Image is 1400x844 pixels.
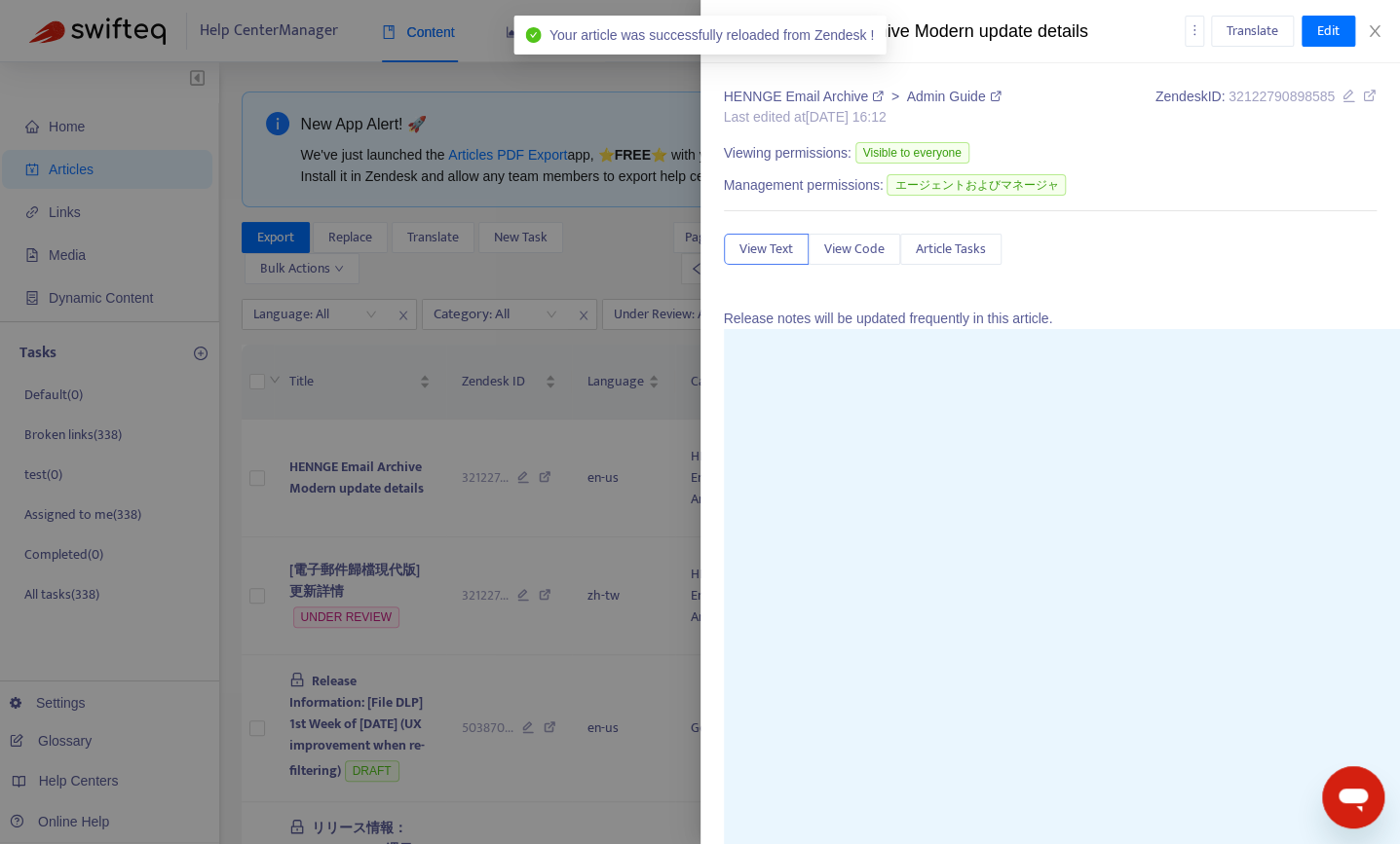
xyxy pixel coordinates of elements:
span: Edit [1317,20,1340,42]
a: Admin Guide [906,89,1001,104]
button: more [1185,16,1204,47]
span: View Text [739,239,793,260]
button: Close [1361,22,1388,41]
a: HENNGE Email Archive [724,89,888,104]
div: Zendesk ID: [1155,87,1377,128]
span: Release notes will be updated frequently in this article. [724,311,1053,326]
div: Last edited at [DATE] 16:12 [724,107,1002,128]
iframe: メッセージングウィンドウを開くボタン [1322,766,1384,828]
span: Your article was successfully reloaded from Zendesk ! [549,27,874,43]
span: View Code [824,239,885,260]
div: > [724,87,1002,107]
span: エージェントおよびマネージャ [887,174,1066,196]
span: 32122790898585 [1229,89,1335,104]
span: Visible to everyone [855,142,969,164]
span: close [1367,23,1382,39]
span: Translate [1227,20,1278,42]
button: Edit [1302,16,1355,47]
span: Management permissions: [724,175,884,196]
button: Translate [1211,16,1294,47]
span: Viewing permissions: [724,143,851,164]
span: Article Tasks [916,239,986,260]
span: more [1188,23,1201,37]
button: View Text [724,234,809,265]
button: Article Tasks [900,234,1002,265]
div: HENNGE Email Archive Modern update details [724,18,1185,45]
span: check-circle [526,27,542,43]
button: View Code [809,234,900,265]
